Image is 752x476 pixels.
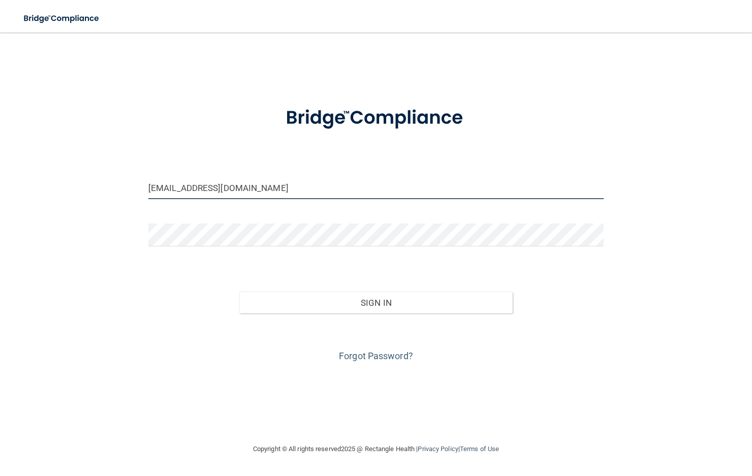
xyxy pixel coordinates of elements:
button: Sign In [239,292,513,314]
a: Terms of Use [460,445,499,453]
a: Forgot Password? [339,351,413,361]
div: Copyright © All rights reserved 2025 @ Rectangle Health | | [191,433,561,465]
img: bridge_compliance_login_screen.278c3ca4.svg [266,93,486,143]
img: bridge_compliance_login_screen.278c3ca4.svg [15,8,109,29]
a: Privacy Policy [418,445,458,453]
input: Email [148,176,604,199]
